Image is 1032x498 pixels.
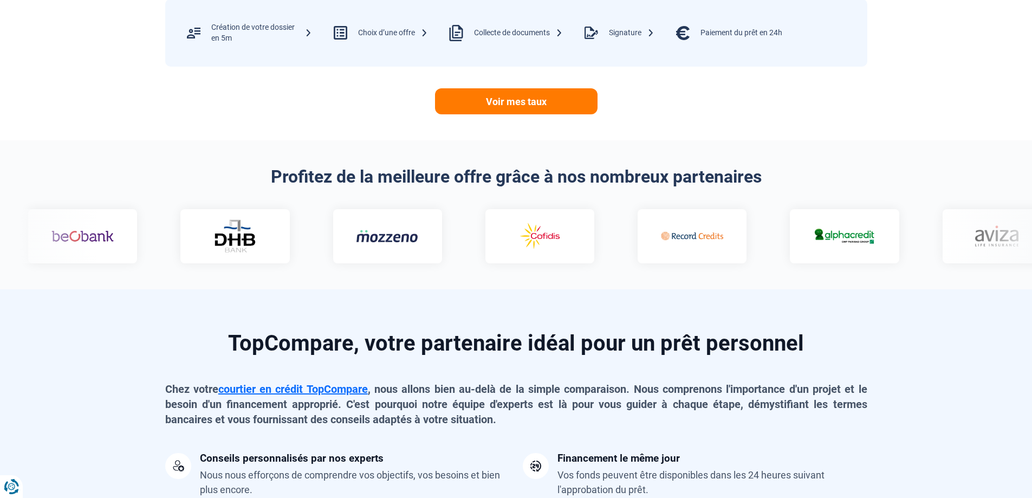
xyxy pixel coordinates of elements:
div: Création de votre dossier en 5m [211,22,312,43]
img: Mozzeno [354,229,417,243]
p: Chez votre , nous allons bien au-delà de la simple comparaison. Nous comprenons l'importance d'un... [165,381,867,427]
div: Vos fonds peuvent être disponibles dans les 24 heures suivant l'approbation du prêt. [557,468,867,497]
h2: Profitez de la meilleure offre grâce à nos nombreux partenaires [165,166,867,187]
div: Collecte de documents [474,28,563,38]
div: Nous nous efforçons de comprendre vos objectifs, vos besoins et bien plus encore. [200,468,510,497]
img: Cofidis [507,221,569,252]
div: Signature [609,28,654,38]
div: Financement le même jour [557,453,680,463]
img: DHB Bank [211,219,255,253]
a: Voir mes taux [435,88,598,114]
div: Paiement du prêt en 24h [700,28,782,38]
div: Choix d’une offre [358,28,428,38]
h2: TopCompare, votre partenaire idéal pour un prêt personnel [165,333,867,354]
img: Alphacredit [812,227,874,245]
img: Beobank [49,221,112,252]
img: Record credits [659,221,721,252]
div: Conseils personnalisés par nos experts [200,453,384,463]
a: courtier en crédit TopCompare [218,383,368,396]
